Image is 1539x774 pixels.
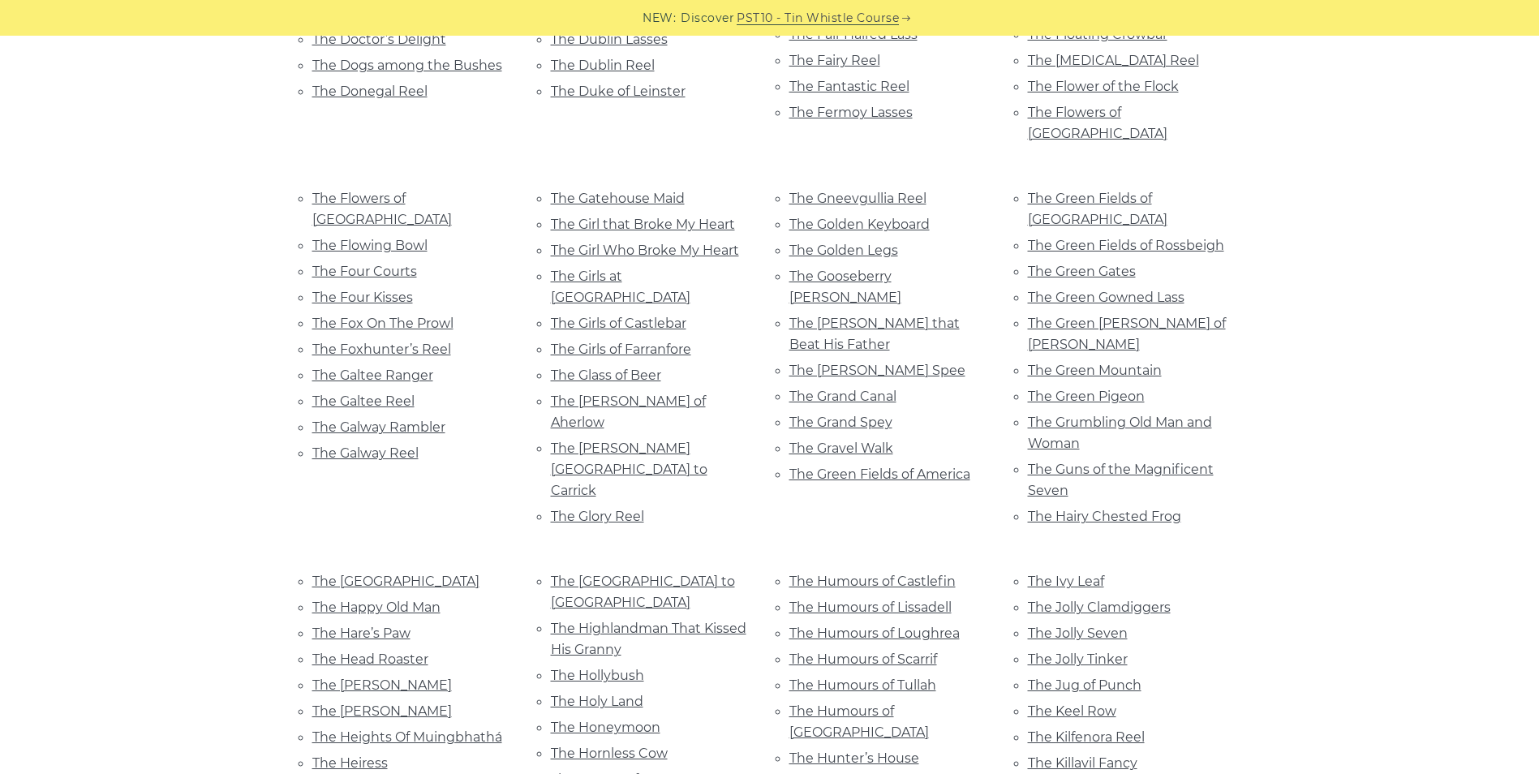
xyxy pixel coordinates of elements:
a: The Flowers of [GEOGRAPHIC_DATA] [1028,105,1167,141]
a: The Galtee Ranger [312,368,433,383]
a: The Jolly Seven [1028,626,1128,641]
a: The [MEDICAL_DATA] Reel [1028,53,1199,68]
a: The [GEOGRAPHIC_DATA] [312,574,479,589]
a: The Highlandman That Kissed His Granny [551,621,746,657]
a: The Gravel Walk [789,441,893,456]
a: The Girls of Farranfore [551,342,691,357]
a: The Hare’s Paw [312,626,411,641]
a: The Glory Reel [551,509,644,524]
span: Discover [681,9,734,28]
a: The Fermoy Lasses [789,105,913,120]
a: The Hairy Chested Frog [1028,509,1181,524]
a: The Keel Row [1028,703,1116,719]
a: The Dublin Reel [551,58,655,73]
a: The Green Fields of [GEOGRAPHIC_DATA] [1028,191,1167,227]
a: The [PERSON_NAME] that Beat His Father [789,316,960,352]
a: The Humours of Loughrea [789,626,960,641]
a: The Grand Spey [789,415,892,430]
a: The Galtee Reel [312,393,415,409]
a: The [PERSON_NAME] of Aherlow [551,393,706,430]
a: The Dogs among the Bushes [312,58,502,73]
a: The Humours of [GEOGRAPHIC_DATA] [789,703,929,740]
a: The Foxhunter’s Reel [312,342,451,357]
a: The Killavil Fancy [1028,755,1137,771]
a: The Golden Keyboard [789,217,930,232]
a: The Gooseberry [PERSON_NAME] [789,269,901,305]
a: The Green Mountain [1028,363,1162,378]
a: The Green Gates [1028,264,1136,279]
a: The Green [PERSON_NAME] of [PERSON_NAME] [1028,316,1226,352]
a: The Head Roaster [312,651,428,667]
a: The Golden Legs [789,243,898,258]
a: The Girls at [GEOGRAPHIC_DATA] [551,269,690,305]
a: The Hollybush [551,668,644,683]
a: The [PERSON_NAME] [312,677,452,693]
a: The Heiress [312,755,388,771]
a: The Grumbling Old Man and Woman [1028,415,1212,451]
a: The Hornless Cow [551,746,668,761]
a: The Gneevgullia Reel [789,191,926,206]
a: The Fairy Reel [789,53,880,68]
a: The Kilfenora Reel [1028,729,1145,745]
a: The Jug of Punch [1028,677,1141,693]
a: The Humours of Scarrif [789,651,937,667]
a: The Galway Reel [312,445,419,461]
a: The Dublin Lasses [551,32,668,47]
a: The Jolly Tinker [1028,651,1128,667]
a: The Jolly Clamdiggers [1028,600,1171,615]
a: The Fantastic Reel [789,79,909,94]
a: The Doctor’s Delight [312,32,446,47]
a: The Grand Canal [789,389,896,404]
a: The Ivy Leaf [1028,574,1104,589]
a: The Green Fields of America [789,467,970,482]
a: The Flower of the Flock [1028,79,1179,94]
a: The Heights Of Muingbhathá [312,729,502,745]
a: The Four Courts [312,264,417,279]
a: The Hunter’s House [789,750,919,766]
a: PST10 - Tin Whistle Course [737,9,899,28]
a: The Four Kisses [312,290,413,305]
a: The Galway Rambler [312,419,445,435]
a: The Happy Old Man [312,600,441,615]
a: The Green Gowned Lass [1028,290,1184,305]
span: NEW: [643,9,676,28]
a: The Donegal Reel [312,84,428,99]
a: The Humours of Lissadell [789,600,952,615]
a: The [PERSON_NAME] [312,703,452,719]
a: The Humours of Tullah [789,677,936,693]
a: The Girls of Castlebar [551,316,686,331]
a: The Green Fields of Rossbeigh [1028,238,1224,253]
a: The Honeymoon [551,720,660,735]
a: The [PERSON_NAME] Spee [789,363,965,378]
a: The Girl that Broke My Heart [551,217,735,232]
a: The Duke of Leinster [551,84,686,99]
a: The [PERSON_NAME][GEOGRAPHIC_DATA] to Carrick [551,441,707,498]
a: The Fox On The Prowl [312,316,454,331]
a: The Holy Land [551,694,643,709]
a: The Guns of the Magnificent Seven [1028,462,1214,498]
a: The Glass of Beer [551,368,661,383]
a: The Gatehouse Maid [551,191,685,206]
a: The Flowers of [GEOGRAPHIC_DATA] [312,191,452,227]
a: The [GEOGRAPHIC_DATA] to [GEOGRAPHIC_DATA] [551,574,735,610]
a: The Girl Who Broke My Heart [551,243,739,258]
a: The Green Pigeon [1028,389,1145,404]
a: The Humours of Castlefin [789,574,956,589]
a: The Flowing Bowl [312,238,428,253]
